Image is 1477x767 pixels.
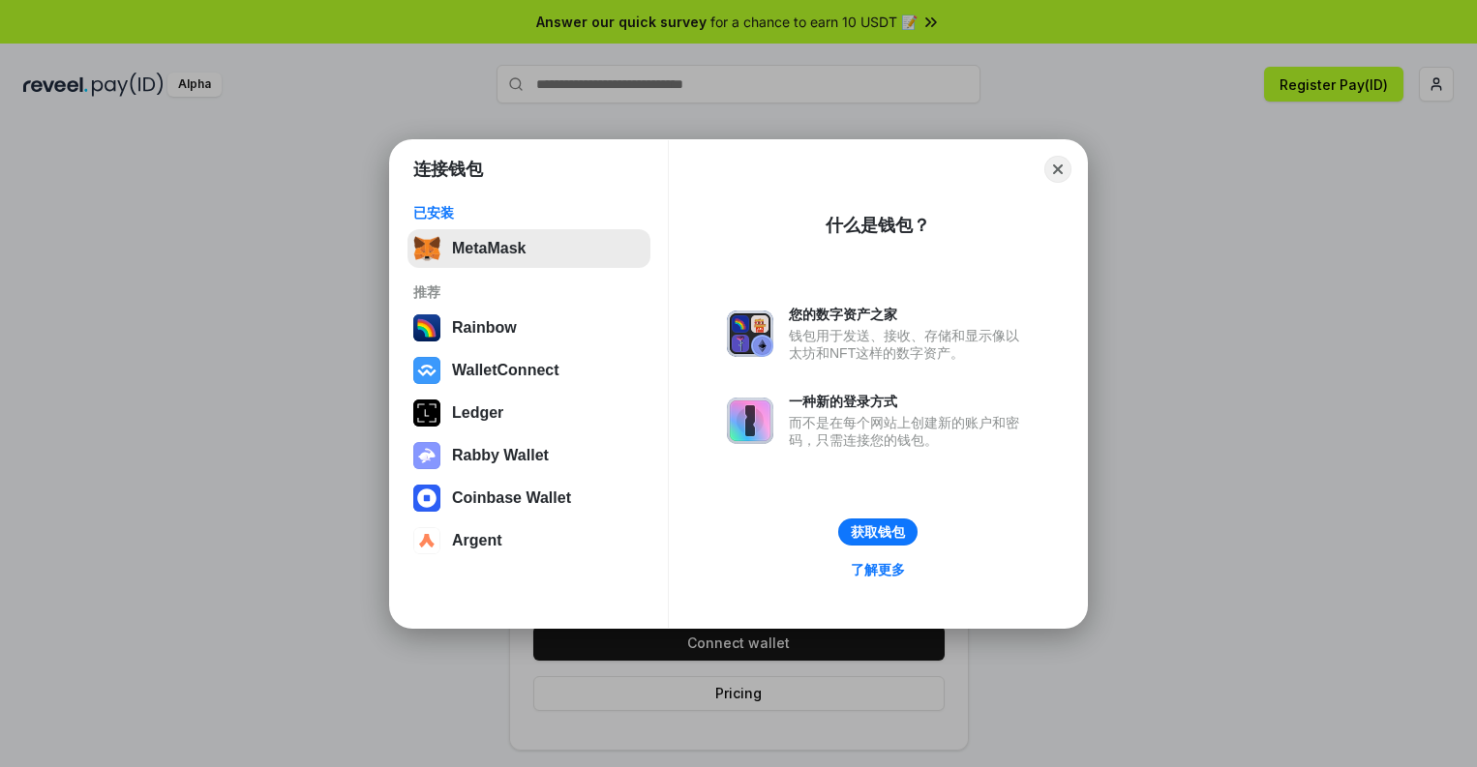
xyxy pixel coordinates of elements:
button: Argent [407,521,650,560]
button: 获取钱包 [838,518,918,546]
button: Rabby Wallet [407,436,650,475]
div: 推荐 [413,283,645,301]
button: Ledger [407,394,650,432]
div: Rainbow [452,319,517,337]
div: 一种新的登录方式 [789,393,1029,410]
img: svg+xml,%3Csvg%20width%3D%22120%22%20height%3D%22120%22%20viewBox%3D%220%200%20120%20120%22%20fil... [413,314,440,341]
div: 获取钱包 [851,523,905,541]
div: 钱包用于发送、接收、存储和显示像以太坊和NFT这样的数字资产。 [789,327,1029,362]
div: 已安装 [413,204,645,221]
button: Close [1044,156,1071,183]
button: Coinbase Wallet [407,479,650,517]
div: Argent [452,532,502,549]
img: svg+xml,%3Csvg%20xmlns%3D%22http%3A%2F%2Fwww.w3.org%2F2000%2Fsvg%22%20fill%3D%22none%22%20viewBox... [727,398,773,444]
img: svg+xml,%3Csvg%20xmlns%3D%22http%3A%2F%2Fwww.w3.org%2F2000%2Fsvg%22%20fill%3D%22none%22%20viewBox... [413,442,440,469]
div: 而不是在每个网站上创建新的账户和密码，只需连接您的钱包。 [789,414,1029,449]
button: MetaMask [407,229,650,268]
div: Rabby Wallet [452,447,549,464]
div: 什么是钱包？ [826,214,930,237]
img: svg+xml,%3Csvg%20width%3D%2228%22%20height%3D%2228%22%20viewBox%3D%220%200%2028%2028%22%20fill%3D... [413,527,440,554]
div: Ledger [452,404,503,422]
img: svg+xml,%3Csvg%20fill%3D%22none%22%20height%3D%2233%22%20viewBox%3D%220%200%2035%2033%22%20width%... [413,235,440,262]
div: WalletConnect [452,362,559,379]
div: MetaMask [452,240,526,257]
div: 您的数字资产之家 [789,306,1029,323]
a: 了解更多 [839,557,917,582]
img: svg+xml,%3Csvg%20xmlns%3D%22http%3A%2F%2Fwww.w3.org%2F2000%2Fsvg%22%20fill%3D%22none%22%20viewBox... [727,310,773,357]
button: WalletConnect [407,351,650,390]
button: Rainbow [407,309,650,347]
img: svg+xml,%3Csvg%20width%3D%2228%22%20height%3D%2228%22%20viewBox%3D%220%200%2028%2028%22%20fill%3D... [413,485,440,512]
img: svg+xml,%3Csvg%20width%3D%2228%22%20height%3D%2228%22%20viewBox%3D%220%200%2028%2028%22%20fill%3D... [413,357,440,384]
h1: 连接钱包 [413,158,483,181]
div: Coinbase Wallet [452,489,571,507]
img: svg+xml,%3Csvg%20xmlns%3D%22http%3A%2F%2Fwww.w3.org%2F2000%2Fsvg%22%20width%3D%2228%22%20height%3... [413,399,440,427]
div: 了解更多 [851,561,905,578]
